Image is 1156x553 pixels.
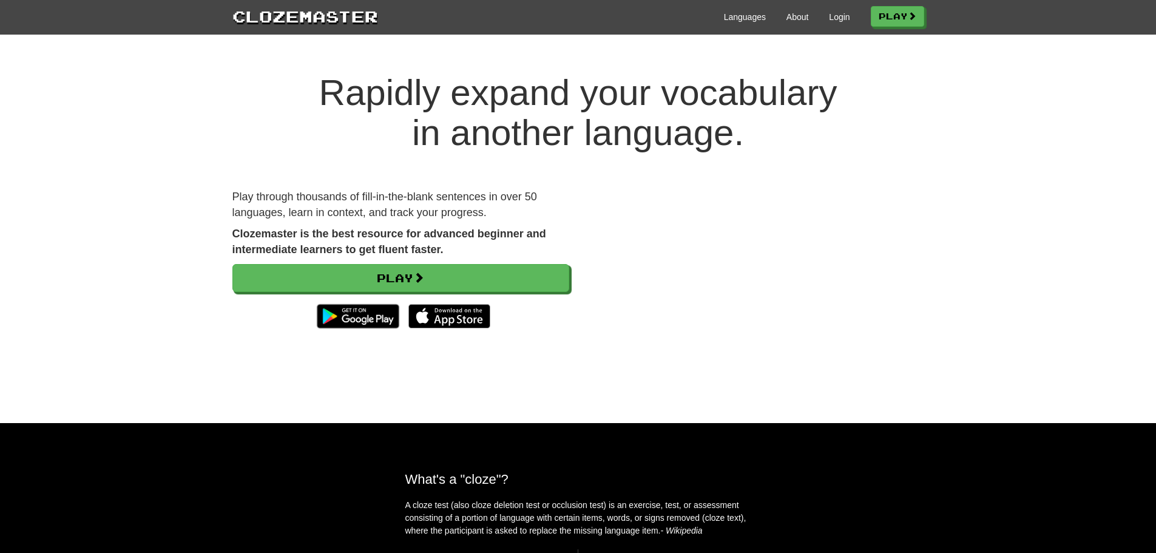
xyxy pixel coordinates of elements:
[724,11,766,23] a: Languages
[232,5,378,27] a: Clozemaster
[661,526,703,535] em: - Wikipedia
[829,11,850,23] a: Login
[311,298,405,334] img: Get it on Google Play
[871,6,924,27] a: Play
[786,11,809,23] a: About
[405,499,751,537] p: A cloze test (also cloze deletion test or occlusion test) is an exercise, test, or assessment con...
[232,228,546,256] strong: Clozemaster is the best resource for advanced beginner and intermediate learners to get fluent fa...
[405,472,751,487] h2: What's a "cloze"?
[232,189,569,220] p: Play through thousands of fill-in-the-blank sentences in over 50 languages, learn in context, and...
[232,264,569,292] a: Play
[408,304,490,328] img: Download_on_the_App_Store_Badge_US-UK_135x40-25178aeef6eb6b83b96f5f2d004eda3bffbb37122de64afbaef7...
